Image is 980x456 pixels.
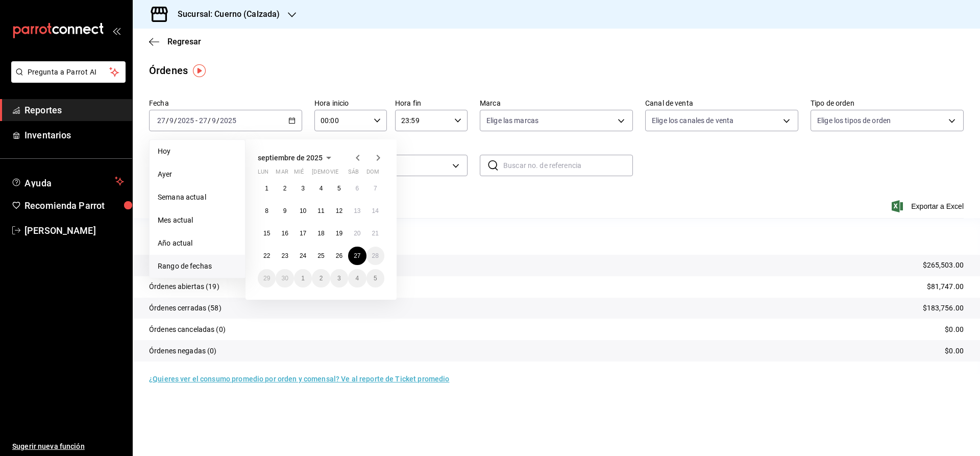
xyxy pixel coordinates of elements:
label: Tipo de orden [811,100,964,107]
button: 5 de septiembre de 2025 [330,179,348,198]
abbr: 21 de septiembre de 2025 [372,230,379,237]
span: Elige las marcas [486,115,538,126]
abbr: 26 de septiembre de 2025 [336,252,342,259]
button: Regresar [149,37,201,46]
button: 1 de octubre de 2025 [294,269,312,287]
button: 6 de septiembre de 2025 [348,179,366,198]
abbr: 13 de septiembre de 2025 [354,207,360,214]
button: 8 de septiembre de 2025 [258,202,276,220]
button: 2 de septiembre de 2025 [276,179,293,198]
label: Fecha [149,100,302,107]
label: Hora inicio [314,100,387,107]
input: ---- [219,116,237,125]
p: Órdenes abiertas (19) [149,281,219,292]
p: Órdenes canceladas (0) [149,324,226,335]
abbr: 17 de septiembre de 2025 [300,230,306,237]
abbr: jueves [312,169,372,179]
span: Año actual [158,238,237,249]
abbr: 4 de octubre de 2025 [355,275,359,282]
span: / [166,116,169,125]
abbr: 25 de septiembre de 2025 [317,252,324,259]
label: Hora fin [395,100,468,107]
p: $0.00 [945,346,964,356]
p: $0.00 [945,324,964,335]
abbr: 22 de septiembre de 2025 [263,252,270,259]
span: - [195,116,198,125]
abbr: 14 de septiembre de 2025 [372,207,379,214]
span: Elige los canales de venta [652,115,733,126]
button: septiembre de 2025 [258,152,335,164]
button: Exportar a Excel [894,200,964,212]
abbr: 30 de septiembre de 2025 [281,275,288,282]
abbr: 8 de septiembre de 2025 [265,207,268,214]
abbr: lunes [258,169,268,179]
input: -- [169,116,174,125]
abbr: domingo [366,169,379,179]
span: septiembre de 2025 [258,154,323,162]
span: Semana actual [158,192,237,203]
label: Marca [480,100,633,107]
span: / [216,116,219,125]
img: Tooltip marker [193,64,206,77]
button: Pregunta a Parrot AI [11,61,126,83]
input: -- [199,116,208,125]
button: 15 de septiembre de 2025 [258,224,276,243]
button: 4 de octubre de 2025 [348,269,366,287]
span: Hoy [158,146,237,157]
input: Buscar no. de referencia [503,155,633,176]
button: 22 de septiembre de 2025 [258,247,276,265]
abbr: 12 de septiembre de 2025 [336,207,342,214]
button: 3 de septiembre de 2025 [294,179,312,198]
button: 20 de septiembre de 2025 [348,224,366,243]
span: Inventarios [24,128,124,142]
p: $183,756.00 [923,303,964,314]
button: 4 de septiembre de 2025 [312,179,330,198]
abbr: miércoles [294,169,304,179]
abbr: 20 de septiembre de 2025 [354,230,360,237]
abbr: 19 de septiembre de 2025 [336,230,342,237]
abbr: 23 de septiembre de 2025 [281,252,288,259]
abbr: 1 de octubre de 2025 [301,275,305,282]
span: Rango de fechas [158,261,237,272]
input: ---- [177,116,194,125]
p: $265,503.00 [923,260,964,271]
abbr: 1 de septiembre de 2025 [265,185,268,192]
button: 5 de octubre de 2025 [366,269,384,287]
span: Sugerir nueva función [12,441,124,452]
button: 12 de septiembre de 2025 [330,202,348,220]
span: Mes actual [158,215,237,226]
p: $81,747.00 [927,281,964,292]
a: Pregunta a Parrot AI [7,74,126,85]
input: -- [211,116,216,125]
span: Recomienda Parrot [24,199,124,212]
button: 28 de septiembre de 2025 [366,247,384,265]
span: Reportes [24,103,124,117]
abbr: 4 de septiembre de 2025 [320,185,323,192]
abbr: 3 de octubre de 2025 [337,275,341,282]
abbr: 27 de septiembre de 2025 [354,252,360,259]
abbr: sábado [348,169,359,179]
button: 23 de septiembre de 2025 [276,247,293,265]
abbr: 3 de septiembre de 2025 [301,185,305,192]
button: 18 de septiembre de 2025 [312,224,330,243]
input: -- [157,116,166,125]
span: Ayuda [24,175,111,187]
span: Elige los tipos de orden [817,115,891,126]
abbr: 28 de septiembre de 2025 [372,252,379,259]
button: 7 de septiembre de 2025 [366,179,384,198]
abbr: 5 de octubre de 2025 [374,275,377,282]
button: 21 de septiembre de 2025 [366,224,384,243]
span: / [174,116,177,125]
abbr: 15 de septiembre de 2025 [263,230,270,237]
button: 19 de septiembre de 2025 [330,224,348,243]
h3: Sucursal: Cuerno (Calzada) [169,8,280,20]
button: 1 de septiembre de 2025 [258,179,276,198]
a: ¿Quieres ver el consumo promedio por orden y comensal? Ve al reporte de Ticket promedio [149,375,449,383]
abbr: 16 de septiembre de 2025 [281,230,288,237]
abbr: martes [276,169,288,179]
button: 27 de septiembre de 2025 [348,247,366,265]
button: 2 de octubre de 2025 [312,269,330,287]
p: Resumen [149,230,964,243]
